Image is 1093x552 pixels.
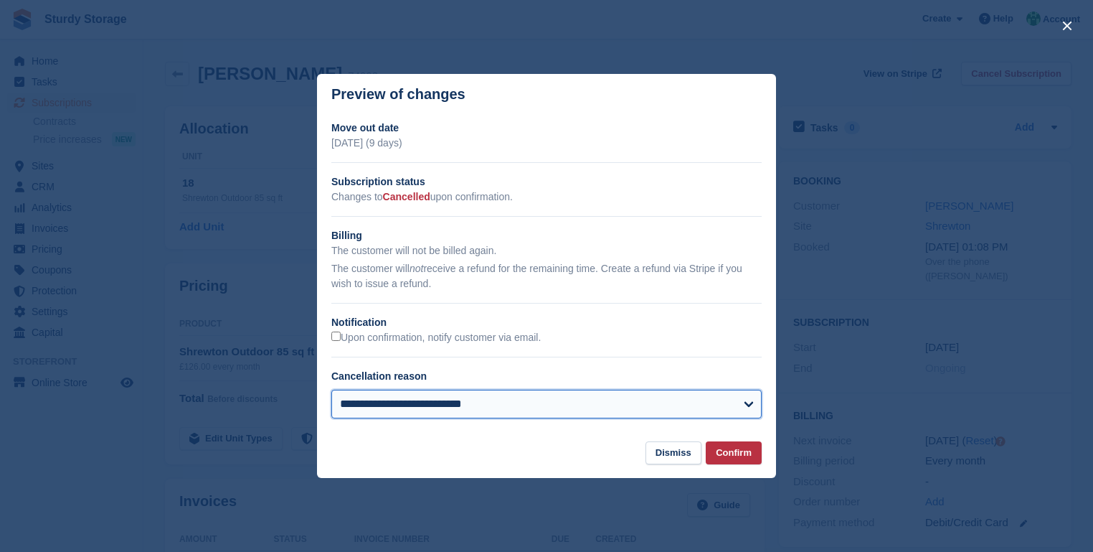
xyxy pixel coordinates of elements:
h2: Notification [331,315,762,330]
p: Changes to upon confirmation. [331,190,762,205]
button: Dismiss [645,441,701,465]
input: Upon confirmation, notify customer via email. [331,332,341,341]
em: not [410,263,423,274]
button: Confirm [706,441,762,465]
label: Cancellation reason [331,370,427,382]
h2: Move out date [331,121,762,136]
h2: Billing [331,228,762,243]
p: The customer will receive a refund for the remaining time. Create a refund via Stripe if you wish... [331,261,762,291]
label: Upon confirmation, notify customer via email. [331,332,541,345]
p: The customer will not be billed again. [331,243,762,258]
button: close [1056,14,1079,37]
p: Preview of changes [331,86,465,103]
p: [DATE] (9 days) [331,136,762,151]
h2: Subscription status [331,174,762,190]
span: Cancelled [383,191,430,202]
